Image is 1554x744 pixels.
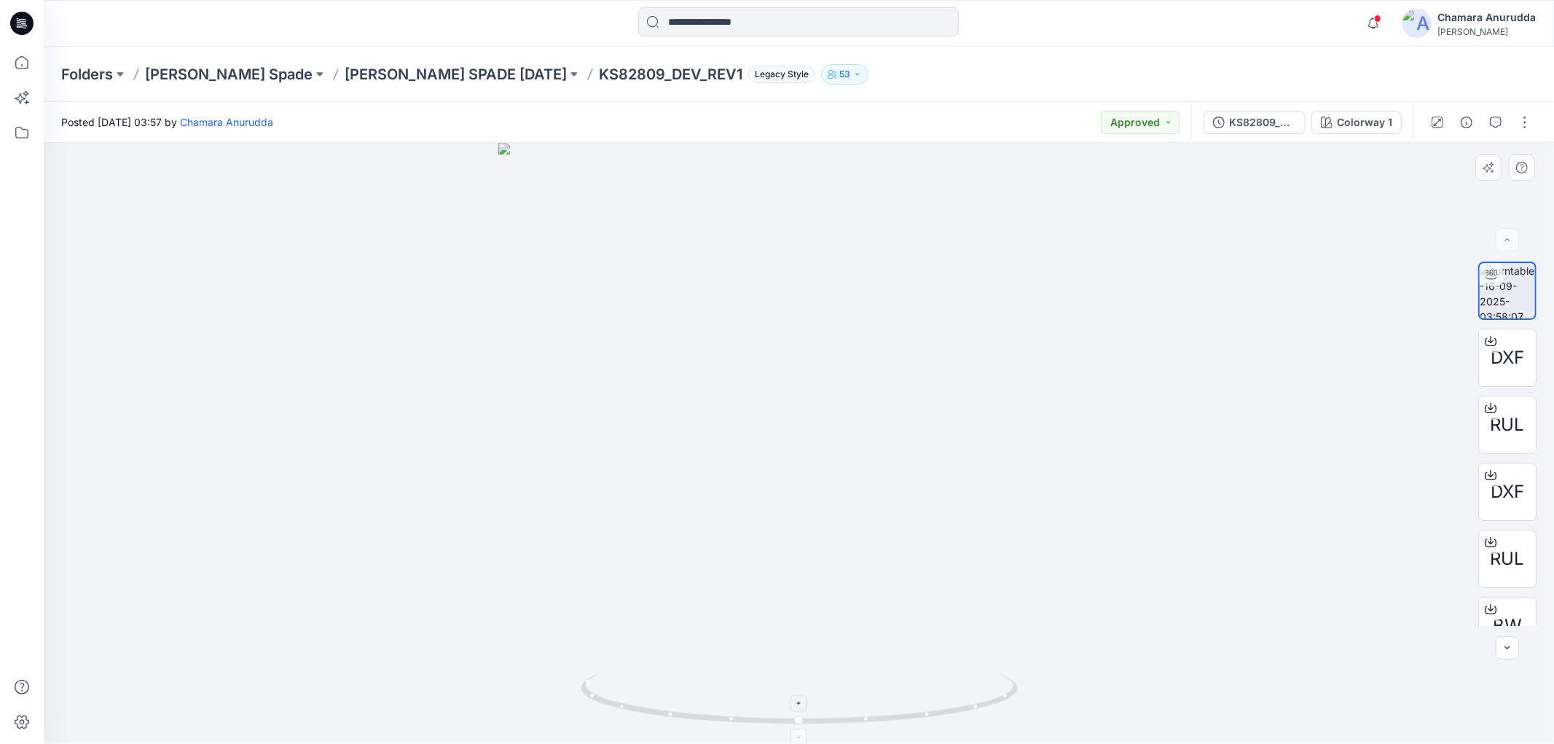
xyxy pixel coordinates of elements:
[1493,613,1522,639] span: BW
[1402,9,1432,38] img: avatar
[742,64,815,85] button: Legacy Style
[345,64,567,85] a: [PERSON_NAME] SPADE [DATE]
[1491,546,1525,572] span: RUL
[61,114,273,130] span: Posted [DATE] 03:57 by
[1491,479,1524,505] span: DXF
[748,66,815,83] span: Legacy Style
[61,64,113,85] a: Folders
[1204,111,1306,134] button: KS82809_DEV_REV1
[821,64,868,85] button: 53
[599,64,742,85] p: KS82809_DEV_REV1
[180,116,273,128] a: Chamara Anurudda
[1491,345,1524,371] span: DXF
[839,66,850,82] p: 53
[1480,263,1535,318] img: turntable-16-09-2025-03:58:07
[1337,114,1392,130] div: Colorway 1
[1491,412,1525,438] span: RUL
[1311,111,1402,134] button: Colorway 1
[1437,9,1536,26] div: Chamara Anurudda
[1229,114,1296,130] div: KS82809_DEV_REV1
[1437,26,1536,37] div: [PERSON_NAME]
[145,64,313,85] a: [PERSON_NAME] Spade
[1455,111,1478,134] button: Details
